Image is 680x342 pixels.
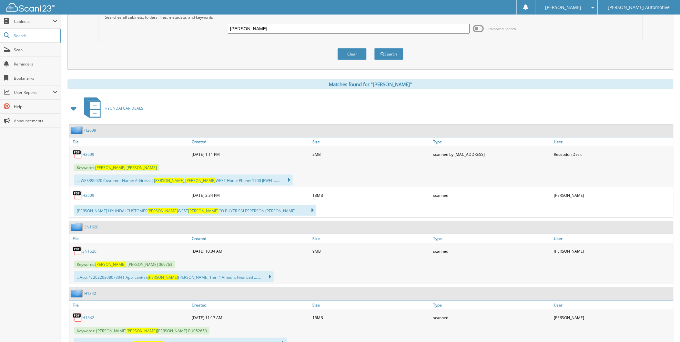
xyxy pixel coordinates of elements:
div: [PERSON_NAME] [553,311,673,324]
a: Size [311,234,431,243]
span: [PERSON_NAME] [127,328,157,334]
a: 3N1620 [84,224,98,230]
a: H2609 [82,152,94,157]
a: File [69,234,190,243]
div: [DATE] 11:17 AM [190,311,311,324]
img: scan123-logo-white.svg [6,3,55,12]
div: scanned [432,311,553,324]
div: [DATE] 10:04 AM [190,245,311,257]
span: [PERSON_NAME] [545,5,582,9]
span: Search [14,33,56,38]
div: ... WES396020 Customer Name: Address: | , WEST Home Phone: 1700 JEWEL ...... [74,175,293,186]
a: Size [311,301,431,309]
div: scanned by [MAC_ADDRESS] [432,148,553,161]
div: ...Acct #: 20220308073041 Applicant(s): [PERSON_NAME] Tier: 4 Amount Financed ... ... [74,271,274,282]
a: File [69,301,190,309]
span: HYUNDAI CAR DEALS [105,106,143,111]
a: User [553,301,673,309]
img: PDF.png [73,149,82,159]
span: [PERSON_NAME] [148,275,178,280]
div: Reception Desk [553,148,673,161]
div: [PERSON_NAME] [553,189,673,202]
div: [PERSON_NAME] HYUNDAI CUSTOMER WEST CO BUYER SALESPERSON [PERSON_NAME] ... ... [74,205,316,216]
span: Advanced Search [488,26,516,31]
a: Type [432,234,553,243]
span: User Reports [14,90,53,95]
img: PDF.png [73,246,82,256]
a: Size [311,137,431,146]
a: HYUNDAI CAR DEALS [80,96,143,121]
a: User [553,137,673,146]
span: [PERSON_NAME] [95,262,126,267]
button: Search [374,48,403,60]
span: [PERSON_NAME] [188,208,218,214]
span: [PERSON_NAME] [154,178,184,183]
a: User [553,234,673,243]
div: scanned [432,245,553,257]
span: Help [14,104,57,109]
a: H2609 [84,127,96,133]
span: [PERSON_NAME] Automotive [608,5,670,9]
a: H1342 [84,291,96,296]
span: [PERSON_NAME] [127,165,157,170]
span: [PERSON_NAME] [147,208,178,214]
span: [PERSON_NAME] [185,178,216,183]
button: Clear [338,48,367,60]
a: Type [432,137,553,146]
img: PDF.png [73,313,82,322]
a: File [69,137,190,146]
div: [PERSON_NAME] [553,245,673,257]
span: Cabinets [14,19,53,24]
a: H2609 [82,193,94,198]
span: Keywords: , [PERSON_NAME] 069763 [74,261,175,268]
div: scanned [432,189,553,202]
div: Searches all cabinets, folders, files, metadata, and keywords [102,15,639,20]
span: [PERSON_NAME] [95,165,126,170]
span: Announcements [14,118,57,124]
img: folder2.png [71,223,84,231]
img: PDF.png [73,190,82,200]
div: [DATE] 2:34 PM [190,189,311,202]
span: Keywords: , [74,164,159,171]
span: Scan [14,47,57,53]
span: Keywords: [PERSON_NAME] [PERSON_NAME] PU052650 [74,327,209,335]
div: 13MB [311,189,431,202]
img: folder2.png [71,289,84,297]
iframe: Chat Widget [648,311,680,342]
span: Bookmarks [14,75,57,81]
a: H1342 [82,315,94,320]
div: 9MB [311,245,431,257]
a: Created [190,234,311,243]
div: 2MB [311,148,431,161]
a: 3N1620 [82,248,96,254]
a: Created [190,137,311,146]
a: Type [432,301,553,309]
div: [DATE] 1:11 PM [190,148,311,161]
div: 15MB [311,311,431,324]
div: Matches found for "[PERSON_NAME]" [67,79,674,89]
a: Created [190,301,311,309]
img: folder2.png [71,126,84,134]
span: Reminders [14,61,57,67]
